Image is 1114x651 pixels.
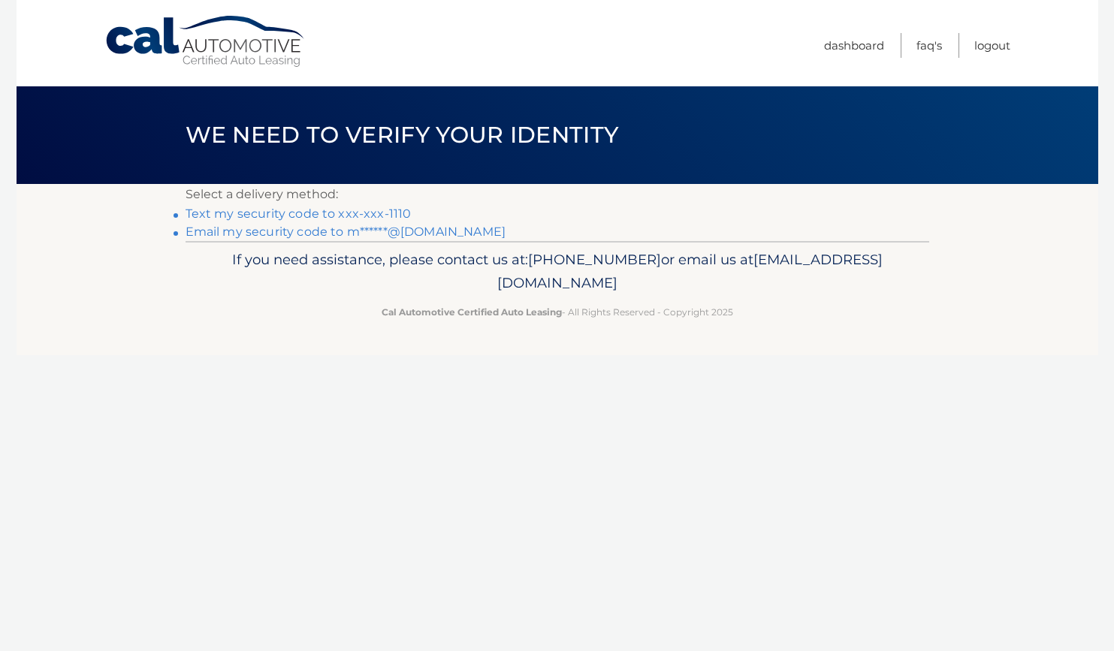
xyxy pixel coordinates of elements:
[186,184,929,205] p: Select a delivery method:
[916,33,942,58] a: FAQ's
[186,206,412,221] a: Text my security code to xxx-xxx-1110
[382,306,562,318] strong: Cal Automotive Certified Auto Leasing
[195,248,919,296] p: If you need assistance, please contact us at: or email us at
[186,225,506,239] a: Email my security code to m******@[DOMAIN_NAME]
[195,304,919,320] p: - All Rights Reserved - Copyright 2025
[186,121,619,149] span: We need to verify your identity
[974,33,1010,58] a: Logout
[528,251,661,268] span: [PHONE_NUMBER]
[104,15,307,68] a: Cal Automotive
[824,33,884,58] a: Dashboard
